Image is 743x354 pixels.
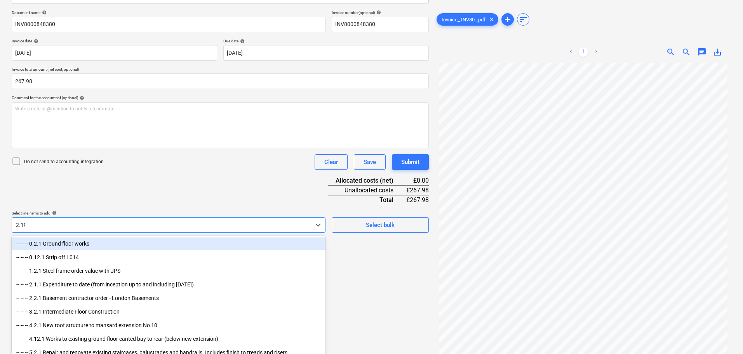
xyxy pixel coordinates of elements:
button: Clear [315,154,348,170]
div: -- -- -- 0.12.1 Strip off L014 [12,251,325,263]
div: -- -- -- 2.2.1 Basement contractor order - London Basements [12,292,325,304]
span: Invoice_ INV80...pdf [437,17,490,23]
span: add [503,15,512,24]
span: help [78,96,84,100]
div: £0.00 [406,176,429,185]
span: help [238,39,245,44]
span: help [375,10,381,15]
div: Document name [12,10,325,15]
div: -- -- -- 2.1.1 Expenditure to date (from inception up to and including [DATE]) [12,278,325,291]
input: Invoice total amount (net cost, optional) [12,73,429,89]
iframe: Chat Widget [704,317,743,354]
button: Submit [392,154,429,170]
div: Save [364,157,376,167]
button: Save [354,154,386,170]
div: Submit [401,157,419,167]
a: Page 1 is your current page [579,47,588,57]
input: Due date not specified [223,45,429,61]
span: help [40,10,47,15]
div: £267.98 [406,185,429,195]
div: Total [328,195,406,204]
span: clear [487,15,496,24]
div: Select line-items to add [12,211,325,216]
div: -- -- -- 1.2.1 Steel frame order value with JPS [12,265,325,277]
input: Invoice number [332,17,429,32]
input: Invoice date not specified [12,45,217,61]
button: Select bulk [332,217,429,233]
p: Invoice total amount (net cost, optional) [12,67,429,73]
span: zoom_out [682,47,691,57]
div: -- -- -- 4.12.1 Works to existing ground floor canted bay to rear (below new extension) [12,333,325,345]
span: chat [697,47,706,57]
div: -- -- -- 3.2.1 Intermediate Floor Construction [12,305,325,318]
div: Select bulk [366,220,395,230]
div: Clear [324,157,338,167]
div: -- -- -- 2.1.1 Expenditure to date (from inception up to and including 17/03/25) [12,278,325,291]
span: sort [519,15,528,24]
div: Comment for the accountant (optional) [12,95,429,100]
div: Invoice date [12,38,217,44]
div: Invoice number (optional) [332,10,429,15]
div: Unallocated costs [328,185,406,195]
div: Allocated costs (net) [328,176,406,185]
div: Due date [223,38,429,44]
span: help [32,39,38,44]
p: Do not send to accounting integration [24,159,104,165]
span: zoom_in [666,47,675,57]
a: Next page [591,47,600,57]
div: Invoice_ INV80...pdf [437,13,498,26]
div: -- -- -- 0.2.1 Ground floor works [12,237,325,250]
input: Document name [12,17,325,32]
a: Previous page [566,47,576,57]
div: -- -- -- 4.2.1 New roof structure to mansard extension No 10 [12,319,325,331]
div: £267.98 [406,195,429,204]
span: save_alt [713,47,722,57]
span: help [50,211,57,215]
